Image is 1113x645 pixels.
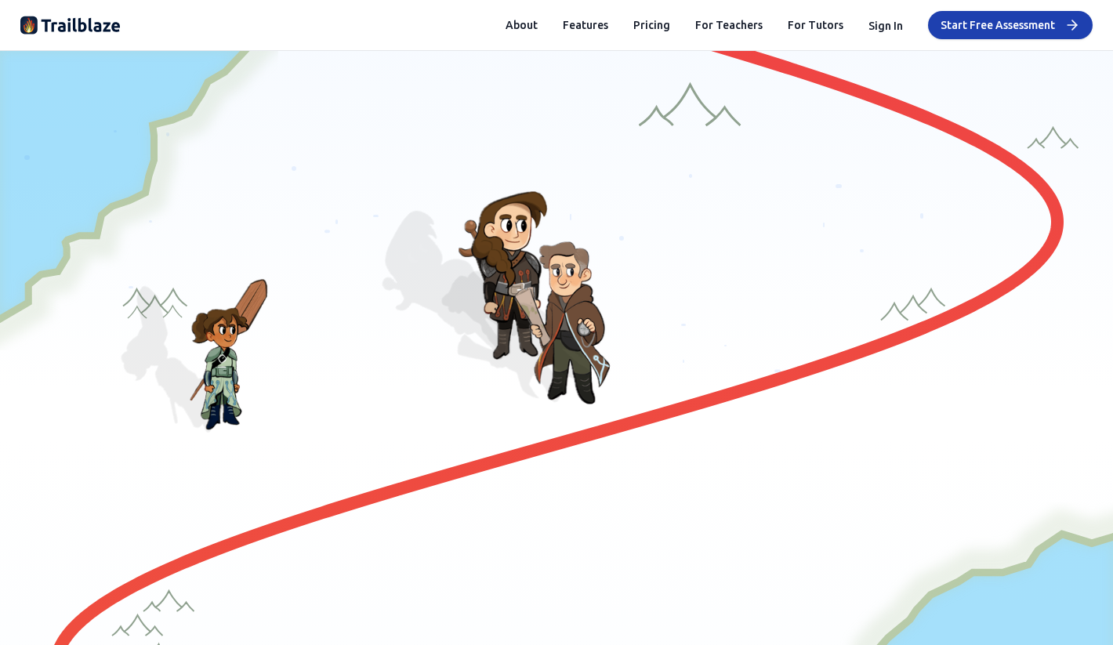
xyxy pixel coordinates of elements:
[695,17,763,33] a: For Teachers
[788,17,843,33] a: For Tutors
[563,17,608,33] button: Features
[868,18,903,34] button: Sign In
[506,17,538,33] button: About
[633,17,670,33] button: Pricing
[868,16,903,34] button: Sign In
[20,13,121,38] img: Trailblaze
[928,11,1093,39] button: Start Free Assessment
